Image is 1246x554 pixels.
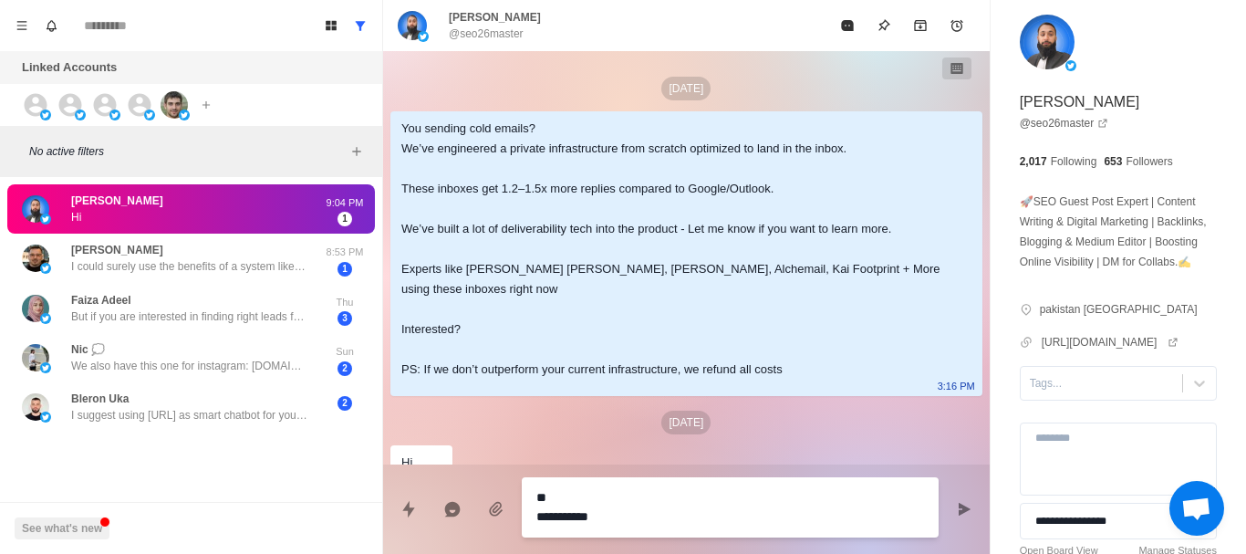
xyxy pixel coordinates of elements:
[322,245,368,260] p: 8:53 PM
[478,491,514,528] button: Add media
[401,119,942,380] div: You sending cold emails? We’ve engineered a private infrastructure from scratch optimized to land...
[337,311,352,326] span: 3
[15,517,109,539] button: See what's new
[7,11,36,40] button: Menu
[71,193,163,209] p: [PERSON_NAME]
[1020,115,1109,131] a: @seo26master
[71,209,81,225] p: Hi
[22,393,49,421] img: picture
[398,11,427,40] img: picture
[322,344,368,360] p: Sun
[390,491,427,528] button: Quick replies
[337,212,352,226] span: 1
[75,110,86,120] img: picture
[195,94,217,116] button: Add account
[939,7,975,44] button: Add reminder
[337,262,352,277] span: 1
[322,195,368,211] p: 9:04 PM
[449,9,541,26] p: [PERSON_NAME]
[109,110,120,120] img: picture
[40,263,51,274] img: picture
[661,411,711,434] p: [DATE]
[22,245,49,272] img: picture
[22,58,117,77] p: Linked Accounts
[866,7,902,44] button: Pin
[434,491,471,528] button: Reply with AI
[22,344,49,371] img: picture
[71,258,308,275] p: I could surely use the benefits of a system like this, I just cannot do it myself and also run a ...
[40,214,51,225] img: picture
[317,11,346,40] button: Board View
[71,358,308,374] p: We also have this one for instagram: [DOMAIN_NAME][URL] This one for LinkedIn: [DOMAIN_NAME][URL]...
[71,391,129,407] p: Bleron Uka
[29,143,346,160] p: No active filters
[1020,15,1075,69] img: picture
[1051,153,1097,170] p: Following
[71,407,308,423] p: I suggest using [URL] as smart chatbot for you website.
[40,110,51,120] img: picture
[179,110,190,120] img: picture
[161,91,188,119] img: picture
[1020,192,1217,272] p: 🚀SEO Guest Post Expert | Content Writing & Digital Marketing | Backlinks, Blogging & Medium Edito...
[346,141,368,162] button: Add filters
[661,77,711,100] p: [DATE]
[40,362,51,373] img: picture
[22,195,49,223] img: picture
[40,313,51,324] img: picture
[1065,60,1076,71] img: picture
[829,7,866,44] button: Mark as read
[1169,481,1224,536] div: Open chat
[36,11,66,40] button: Notifications
[22,295,49,322] img: picture
[144,110,155,120] img: picture
[938,376,975,396] p: 3:16 PM
[337,396,352,411] span: 2
[346,11,375,40] button: Show all conversations
[71,292,131,308] p: Faiza Adeel
[337,361,352,376] span: 2
[1126,153,1172,170] p: Followers
[71,242,163,258] p: [PERSON_NAME]
[40,412,51,423] img: picture
[902,7,939,44] button: Archive
[418,31,429,42] img: picture
[401,453,412,473] div: Hi
[1042,334,1179,350] a: [URL][DOMAIN_NAME]
[71,341,105,358] p: Nic 💭
[946,491,982,528] button: Send message
[71,308,308,325] p: But if you are interested in finding right leads for your business, let me know and i will share ...
[1104,153,1122,170] p: 653
[1040,301,1198,318] p: pakistan [GEOGRAPHIC_DATA]
[322,295,368,310] p: Thu
[1020,153,1047,170] p: 2,017
[449,26,524,42] p: @seo26master
[1020,91,1140,113] p: [PERSON_NAME]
